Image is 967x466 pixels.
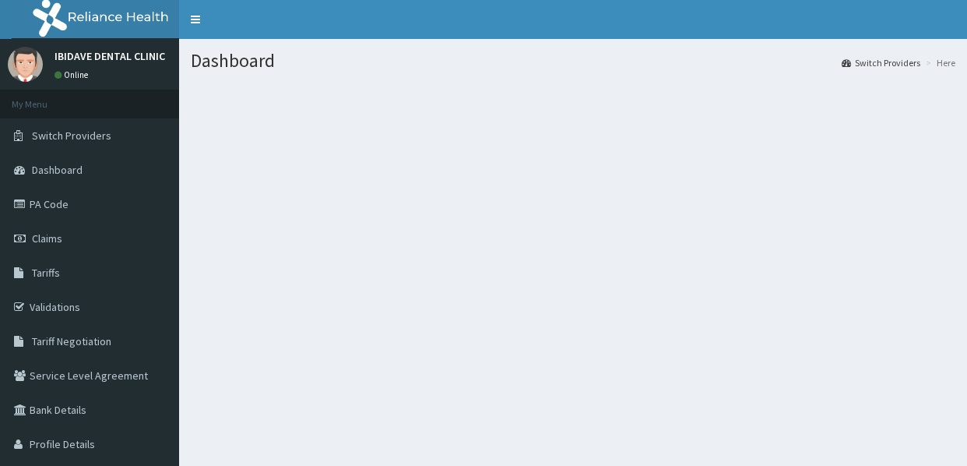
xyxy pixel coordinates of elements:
[8,47,43,82] img: User Image
[32,163,83,177] span: Dashboard
[55,51,165,62] p: IBIDAVE DENTAL CLINIC
[842,56,920,69] a: Switch Providers
[191,51,955,71] h1: Dashboard
[55,69,92,80] a: Online
[32,231,62,245] span: Claims
[32,266,60,280] span: Tariffs
[922,56,955,69] li: Here
[32,129,111,143] span: Switch Providers
[32,334,111,348] span: Tariff Negotiation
